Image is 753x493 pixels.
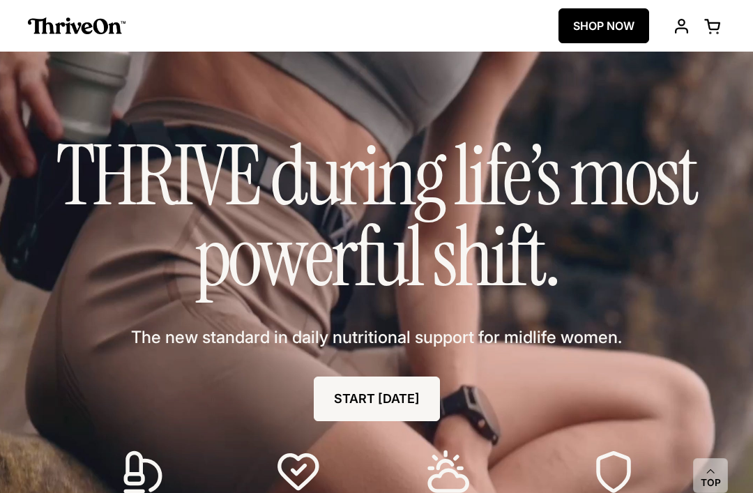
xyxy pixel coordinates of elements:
span: The new standard in daily nutritional support for midlife women. [131,326,622,349]
a: START [DATE] [314,377,440,421]
a: SHOP NOW [558,8,649,43]
span: Top [701,477,721,490]
h1: THRIVE during life’s most powerful shift. [56,135,697,298]
iframe: Gorgias live chat messenger [683,427,739,479]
